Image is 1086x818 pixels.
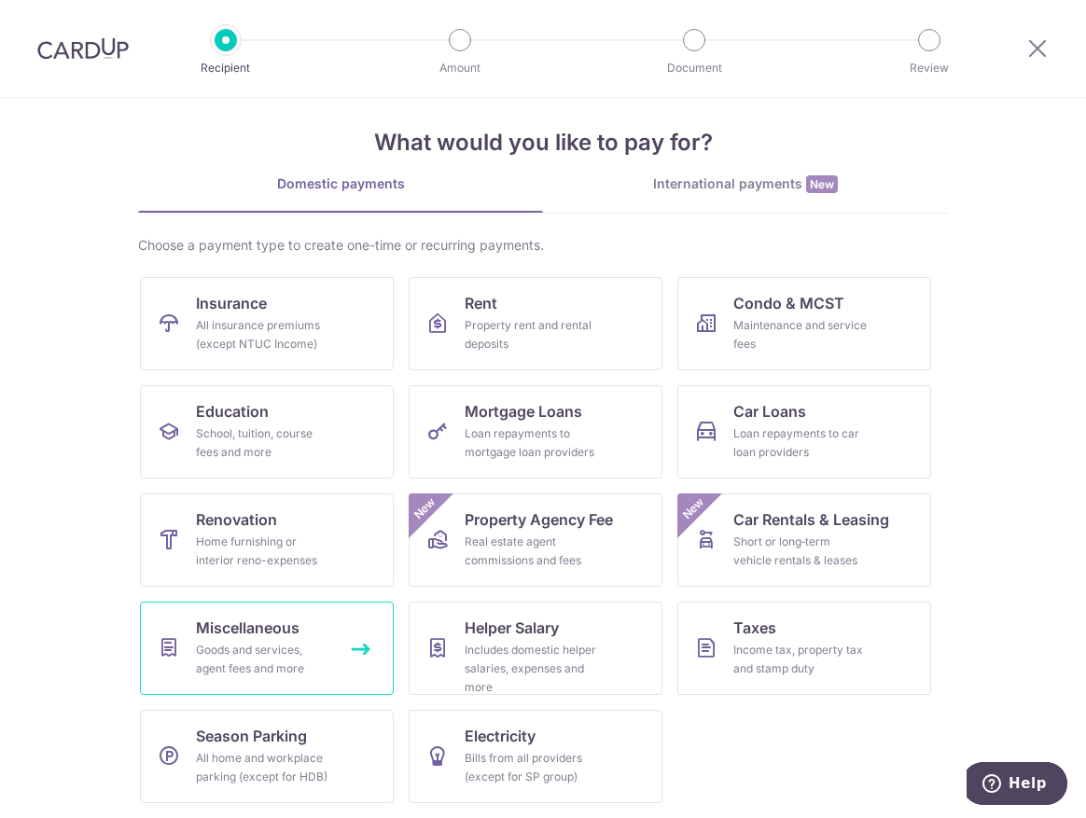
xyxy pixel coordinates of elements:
p: Amount [391,59,529,77]
div: School, tuition, course fees and more [196,424,330,462]
div: Loan repayments to mortgage loan providers [465,424,599,462]
div: Loan repayments to car loan providers [733,424,868,462]
span: Taxes [733,617,776,639]
span: New [410,493,440,524]
a: RenovationHome furnishing or interior reno-expenses [140,493,394,587]
span: Electricity [465,725,536,747]
span: Helper Salary [465,617,559,639]
h4: What would you like to pay for? [138,126,948,159]
span: Car Rentals & Leasing [733,508,889,531]
div: Real estate agent commissions and fees [465,533,599,570]
div: Property rent and rental deposits [465,316,599,354]
a: Condo & MCSTMaintenance and service fees [677,277,931,370]
span: Insurance [196,292,267,314]
a: ElectricityBills from all providers (except for SP group) [409,710,662,803]
span: Season Parking [196,725,307,747]
a: Car Rentals & LeasingShort or long‑term vehicle rentals & leasesNew [677,493,931,587]
div: Bills from all providers (except for SP group) [465,749,599,786]
p: Recipient [157,59,295,77]
span: Mortgage Loans [465,400,582,423]
p: Review [860,59,998,77]
iframe: Opens a widget where you can find more information [967,762,1067,809]
div: Short or long‑term vehicle rentals & leases [733,533,868,570]
a: InsuranceAll insurance premiums (except NTUC Income) [140,277,394,370]
a: TaxesIncome tax, property tax and stamp duty [677,602,931,695]
a: EducationSchool, tuition, course fees and more [140,385,394,478]
div: Domestic payments [138,174,543,193]
div: Income tax, property tax and stamp duty [733,641,868,678]
a: MiscellaneousGoods and services, agent fees and more [140,602,394,695]
span: Help [42,13,80,30]
span: Car Loans [733,400,806,423]
div: Choose a payment type to create one-time or recurring payments. [138,236,948,255]
span: Renovation [196,508,277,531]
div: International payments [543,174,948,194]
div: Includes domestic helper salaries, expenses and more [465,641,599,697]
img: CardUp [37,37,129,60]
a: Car LoansLoan repayments to car loan providers [677,385,931,478]
p: Document [625,59,763,77]
span: Rent [465,292,497,314]
a: Helper SalaryIncludes domestic helper salaries, expenses and more [409,602,662,695]
a: Mortgage LoansLoan repayments to mortgage loan providers [409,385,662,478]
span: Miscellaneous [196,617,299,639]
div: Goods and services, agent fees and more [196,641,330,678]
a: Property Agency FeeReal estate agent commissions and feesNew [409,493,662,587]
span: Property Agency Fee [465,508,613,531]
a: RentProperty rent and rental deposits [409,277,662,370]
span: Education [196,400,269,423]
a: Season ParkingAll home and workplace parking (except for HDB) [140,710,394,803]
span: New [806,175,838,193]
span: Condo & MCST [733,292,844,314]
span: New [678,493,709,524]
div: Maintenance and service fees [733,316,868,354]
div: Home furnishing or interior reno-expenses [196,533,330,570]
div: All insurance premiums (except NTUC Income) [196,316,330,354]
div: All home and workplace parking (except for HDB) [196,749,330,786]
